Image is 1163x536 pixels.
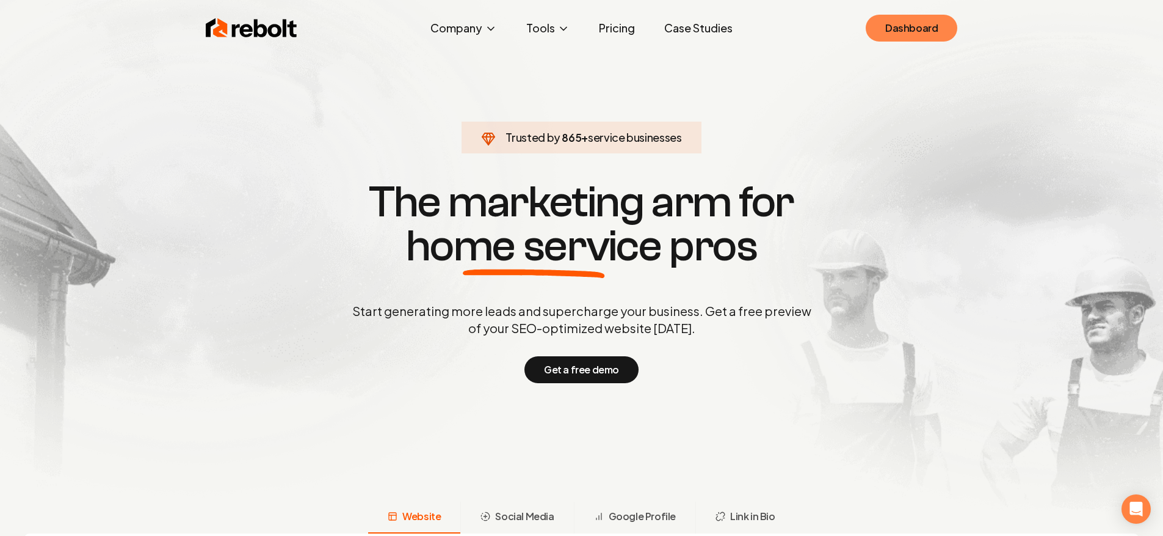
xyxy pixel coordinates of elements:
[581,130,588,144] span: +
[1121,494,1151,524] div: Open Intercom Messenger
[402,509,441,524] span: Website
[524,356,639,383] button: Get a free demo
[866,15,957,42] a: Dashboard
[730,509,775,524] span: Link in Bio
[574,502,695,534] button: Google Profile
[589,16,645,40] a: Pricing
[516,16,579,40] button: Tools
[350,303,814,337] p: Start generating more leads and supercharge your business. Get a free preview of your SEO-optimiz...
[206,16,297,40] img: Rebolt Logo
[588,130,682,144] span: service businesses
[609,509,676,524] span: Google Profile
[460,502,573,534] button: Social Media
[368,502,460,534] button: Website
[421,16,507,40] button: Company
[654,16,742,40] a: Case Studies
[495,509,554,524] span: Social Media
[289,180,875,268] h1: The marketing arm for pros
[505,130,560,144] span: Trusted by
[695,502,795,534] button: Link in Bio
[406,224,662,268] span: home service
[562,129,581,146] span: 865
